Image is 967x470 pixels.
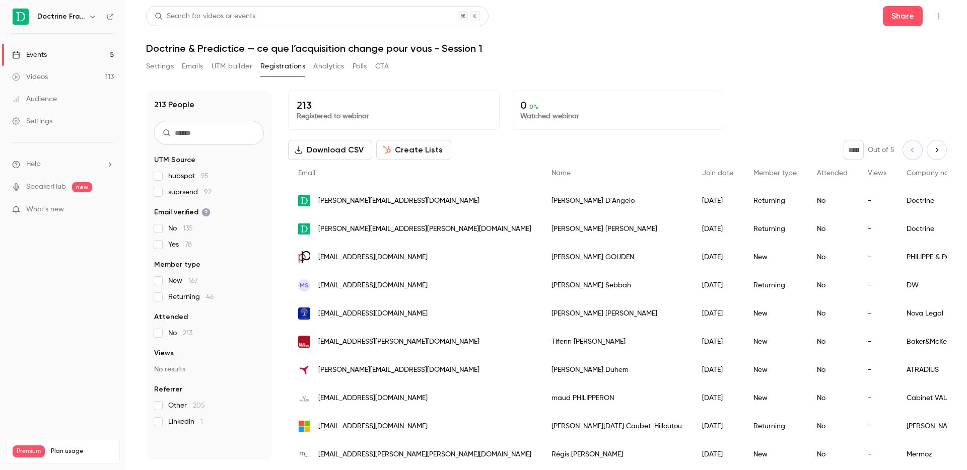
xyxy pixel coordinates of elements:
[541,412,692,440] div: [PERSON_NAME][DATE] Caubet-Hilloutou
[212,58,252,74] button: UTM builder
[541,187,692,215] div: [PERSON_NAME] D'Angelo
[858,412,896,440] div: -
[300,281,309,290] span: MS
[541,440,692,468] div: Régis [PERSON_NAME]
[883,6,923,26] button: Share
[692,356,743,384] div: [DATE]
[753,170,797,177] span: Member type
[154,207,211,217] span: Email verified
[204,189,212,196] span: 92
[353,58,367,74] button: Polls
[288,140,372,160] button: Download CSV
[185,241,192,248] span: 78
[260,58,305,74] button: Registrations
[743,384,807,412] div: New
[168,328,192,338] span: No
[907,170,959,177] span: Company name
[541,243,692,271] div: [PERSON_NAME] GOUDEN
[298,448,310,460] img: mermoz.law
[26,182,66,192] a: SpeakerHub
[201,173,209,180] span: 95
[743,215,807,243] div: Returning
[817,170,848,177] span: Attended
[743,412,807,440] div: Returning
[692,328,743,356] div: [DATE]
[807,187,858,215] div: No
[146,42,947,54] h1: Doctrine & Predictice — ce que l’acquisition change pour vous - Session 1
[318,224,531,234] span: [PERSON_NAME][EMAIL_ADDRESS][PERSON_NAME][DOMAIN_NAME]
[858,328,896,356] div: -
[692,243,743,271] div: [DATE]
[692,384,743,412] div: [DATE]
[318,449,531,460] span: [EMAIL_ADDRESS][PERSON_NAME][PERSON_NAME][DOMAIN_NAME]
[193,402,205,409] span: 205
[520,111,715,121] p: Watched webinar
[743,187,807,215] div: Returning
[183,330,192,337] span: 213
[26,204,64,215] span: What's new
[692,187,743,215] div: [DATE]
[318,308,428,319] span: [EMAIL_ADDRESS][DOMAIN_NAME]
[692,412,743,440] div: [DATE]
[376,140,451,160] button: Create Lists
[168,171,209,181] span: hubspot
[51,447,113,455] span: Plan usage
[12,50,47,60] div: Events
[168,240,192,250] span: Yes
[200,418,203,425] span: 1
[868,170,886,177] span: Views
[318,252,428,263] span: [EMAIL_ADDRESS][DOMAIN_NAME]
[154,364,264,374] p: No results
[858,243,896,271] div: -
[154,99,194,111] h1: 213 People
[858,215,896,243] div: -
[13,445,45,457] span: Premium
[168,223,193,233] span: No
[318,393,428,404] span: [EMAIL_ADDRESS][DOMAIN_NAME]
[318,421,428,432] span: [EMAIL_ADDRESS][DOMAIN_NAME]
[298,251,310,263] img: philippelaw.eu
[541,356,692,384] div: [PERSON_NAME] Duhem
[298,170,315,177] span: Email
[520,99,715,111] p: 0
[318,337,479,347] span: [EMAIL_ADDRESS][PERSON_NAME][DOMAIN_NAME]
[743,271,807,299] div: Returning
[298,336,310,348] img: bakermckenzie.com
[146,58,174,74] button: Settings
[529,103,538,110] span: 0 %
[12,159,114,170] li: help-dropdown-opener
[692,271,743,299] div: [DATE]
[12,72,48,82] div: Videos
[318,280,428,291] span: [EMAIL_ADDRESS][DOMAIN_NAME]
[154,384,182,395] span: Referrer
[743,299,807,328] div: New
[743,356,807,384] div: New
[188,277,198,284] span: 167
[168,401,205,411] span: Other
[206,293,214,300] span: 46
[858,384,896,412] div: -
[155,11,255,22] div: Search for videos or events
[541,384,692,412] div: maud PHILIPPERON
[927,140,947,160] button: Next page
[72,182,92,192] span: new
[858,271,896,299] div: -
[154,312,188,322] span: Attended
[692,440,743,468] div: [DATE]
[12,116,52,126] div: Settings
[692,299,743,328] div: [DATE]
[541,299,692,328] div: [PERSON_NAME] [PERSON_NAME]
[13,9,29,25] img: Doctrine France
[154,348,174,358] span: Views
[183,225,193,232] span: 135
[297,111,491,121] p: Registered to webinar
[313,58,344,74] button: Analytics
[154,155,264,427] section: facet-groups
[807,384,858,412] div: No
[541,271,692,299] div: [PERSON_NAME] Sebbah
[298,364,310,376] img: atradius.com
[807,215,858,243] div: No
[743,440,807,468] div: New
[154,260,200,270] span: Member type
[298,392,310,404] img: vauban-avocats.com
